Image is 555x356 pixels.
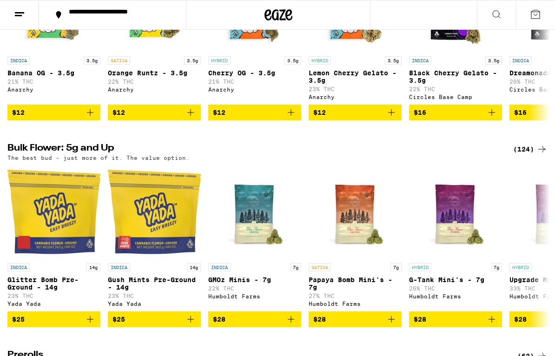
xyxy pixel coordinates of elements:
button: Add to bag [208,105,301,120]
p: Papaya Bomb Mini's - 7g [309,276,402,291]
img: Yada Yada - Gush Mints Pre-Ground - 14g [108,165,201,258]
img: Humboldt Farms - Papaya Bomb Mini's - 7g [309,165,402,258]
span: Hi. Need any help? [6,7,67,14]
img: Yada Yada - Glitter Bomb Pre-Ground - 14g [7,165,100,258]
button: Add to bag [309,105,402,120]
p: 14g [187,263,201,271]
p: 14g [86,263,100,271]
p: 23% THC [7,293,100,299]
span: $12 [112,109,125,116]
p: INDICA [108,263,130,271]
p: 23% THC [309,86,402,92]
span: $16 [514,109,527,116]
p: 3.5g [284,56,301,65]
p: SATIVA [309,263,331,271]
p: INDICA [7,263,30,271]
img: Humboldt Farms - G-Tank Mini's - 7g [409,165,502,258]
p: 21% THC [208,79,301,85]
p: Glitter Bomb Pre-Ground - 14g [7,276,100,291]
a: Open page for G-Tank Mini's - 7g from Humboldt Farms [409,165,502,311]
p: 7g [491,263,502,271]
button: Add to bag [208,311,301,327]
p: 7g [290,263,301,271]
p: 22% THC [108,79,201,85]
a: Open page for Glitter Bomb Pre-Ground - 14g from Yada Yada [7,165,100,311]
p: INDICA [509,56,532,65]
p: 23% THC [108,293,201,299]
span: $28 [414,316,426,323]
p: HYBRID [208,56,231,65]
p: 3.5g [385,56,402,65]
button: Add to bag [409,311,502,327]
div: Humboldt Farms [309,301,402,307]
p: 26% THC [409,285,502,291]
p: Gush Mints Pre-Ground - 14g [108,276,201,291]
p: 3.5g [485,56,502,65]
button: Add to bag [108,311,201,327]
span: $25 [112,316,125,323]
span: $28 [213,316,225,323]
button: Add to bag [108,105,201,120]
a: Open page for GMOz Minis - 7g from Humboldt Farms [208,165,301,311]
div: Anarchy [208,86,301,92]
div: Anarchy [309,94,402,100]
p: Black Cherry Gelato - 3.5g [409,69,502,84]
p: 22% THC [409,86,502,92]
p: Cherry OG - 3.5g [208,69,301,77]
span: $16 [414,109,426,116]
span: $28 [514,316,527,323]
div: Humboldt Farms [208,293,301,299]
p: 22% THC [208,285,301,291]
span: $12 [213,109,225,116]
p: INDICA [208,263,231,271]
p: Orange Runtz - 3.5g [108,69,201,77]
button: Add to bag [7,311,100,327]
p: 3.5g [184,56,201,65]
p: G-Tank Mini's - 7g [409,276,502,283]
div: Circles Base Camp [409,94,502,100]
p: 27% THC [309,293,402,299]
p: The best bud - just more of it. The value option. [7,155,190,161]
div: Yada Yada [108,301,201,307]
a: Open page for Papaya Bomb Mini's - 7g from Humboldt Farms [309,165,402,311]
span: $28 [313,316,326,323]
img: Humboldt Farms - GMOz Minis - 7g [208,165,301,258]
span: $25 [12,316,25,323]
p: 7g [390,263,402,271]
p: GMOz Minis - 7g [208,276,301,283]
h2: Bulk Flower: 5g and Up [7,144,502,155]
div: Humboldt Farms [409,293,502,299]
p: HYBRID [309,56,331,65]
p: SATIVA [108,56,130,65]
div: Yada Yada [7,301,100,307]
p: HYBRID [409,263,431,271]
p: HYBRID [509,263,532,271]
p: INDICA [7,56,30,65]
p: 3.5g [84,56,100,65]
span: $12 [313,109,326,116]
button: Add to bag [7,105,100,120]
a: (124) [513,144,548,155]
button: Add to bag [309,311,402,327]
p: Lemon Cherry Gelato - 3.5g [309,69,402,84]
span: $12 [12,109,25,116]
p: Banana OG - 3.5g [7,69,100,77]
button: Add to bag [409,105,502,120]
div: Anarchy [108,86,201,92]
p: INDICA [409,56,431,65]
div: Anarchy [7,86,100,92]
a: Open page for Gush Mints Pre-Ground - 14g from Yada Yada [108,165,201,311]
p: 21% THC [7,79,100,85]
